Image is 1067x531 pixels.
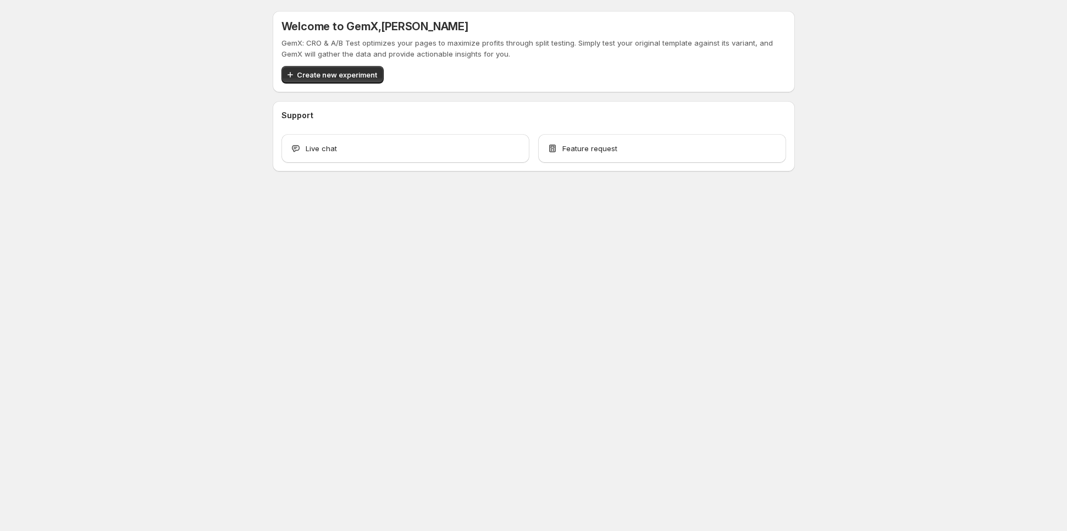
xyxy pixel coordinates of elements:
h5: Welcome to GemX [281,20,468,33]
span: Create new experiment [297,69,377,80]
span: Live chat [306,143,337,154]
button: Create new experiment [281,66,384,84]
span: , [PERSON_NAME] [378,20,468,33]
p: GemX: CRO & A/B Test optimizes your pages to maximize profits through split testing. Simply test ... [281,37,786,59]
h3: Support [281,110,313,121]
span: Feature request [562,143,617,154]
